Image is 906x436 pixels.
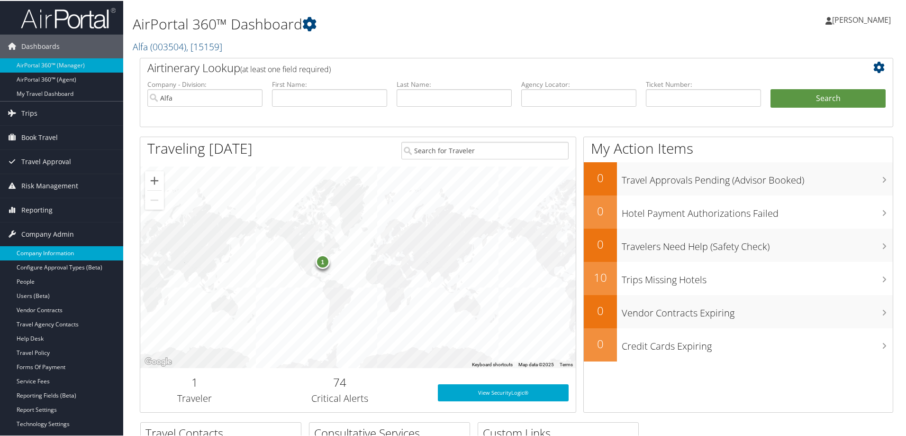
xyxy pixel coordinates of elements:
[21,222,74,245] span: Company Admin
[622,201,893,219] h3: Hotel Payment Authorizations Failed
[518,361,554,366] span: Map data ©2025
[584,202,617,218] h2: 0
[438,383,569,400] a: View SecurityLogic®
[21,6,116,28] img: airportal-logo.png
[584,235,617,251] h2: 0
[622,268,893,286] h3: Trips Missing Hotels
[622,301,893,319] h3: Vendor Contracts Expiring
[521,79,636,88] label: Agency Locator:
[143,355,174,367] img: Google
[472,361,513,367] button: Keyboard shortcuts
[147,59,823,75] h2: Airtinerary Lookup
[133,13,644,33] h1: AirPortal 360™ Dashboard
[256,373,424,390] h2: 74
[401,141,569,158] input: Search for Traveler
[584,195,893,228] a: 0Hotel Payment Authorizations Failed
[622,234,893,252] h3: Travelers Need Help (Safety Check)
[584,302,617,318] h2: 0
[622,168,893,186] h3: Travel Approvals Pending (Advisor Booked)
[186,39,222,52] span: , [ 15159 ]
[622,334,893,352] h3: Credit Cards Expiring
[584,327,893,361] a: 0Credit Cards Expiring
[21,197,53,221] span: Reporting
[147,391,242,404] h3: Traveler
[584,228,893,261] a: 0Travelers Need Help (Safety Check)
[21,101,37,124] span: Trips
[272,79,387,88] label: First Name:
[256,391,424,404] h3: Critical Alerts
[770,88,886,107] button: Search
[584,335,617,351] h2: 0
[560,361,573,366] a: Terms
[315,254,329,268] div: 1
[147,79,263,88] label: Company - Division:
[584,261,893,294] a: 10Trips Missing Hotels
[21,125,58,148] span: Book Travel
[145,170,164,189] button: Zoom in
[584,269,617,285] h2: 10
[825,5,900,33] a: [PERSON_NAME]
[147,373,242,390] h2: 1
[150,39,186,52] span: ( 003504 )
[21,149,71,173] span: Travel Approval
[646,79,761,88] label: Ticket Number:
[21,173,78,197] span: Risk Management
[143,355,174,367] a: Open this area in Google Maps (opens a new window)
[145,190,164,209] button: Zoom out
[832,14,891,24] span: [PERSON_NAME]
[584,294,893,327] a: 0Vendor Contracts Expiring
[584,161,893,195] a: 0Travel Approvals Pending (Advisor Booked)
[397,79,512,88] label: Last Name:
[584,138,893,158] h1: My Action Items
[133,39,222,52] a: Alfa
[147,138,253,158] h1: Traveling [DATE]
[21,34,60,57] span: Dashboards
[240,63,331,74] span: (at least one field required)
[584,169,617,185] h2: 0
